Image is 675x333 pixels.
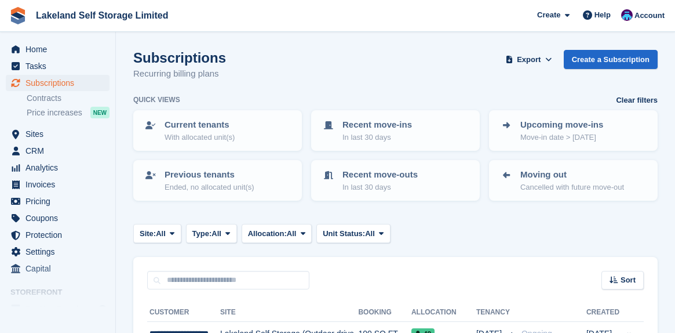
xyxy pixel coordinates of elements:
[323,228,365,240] span: Unit Status:
[31,6,173,25] a: Lakeland Self Storage Limited
[242,224,312,243] button: Allocation: All
[365,228,375,240] span: All
[25,193,95,209] span: Pricing
[411,303,476,322] th: Allocation
[6,41,110,57] a: menu
[165,182,254,193] p: Ended, no allocated unit(s)
[133,95,180,105] h6: Quick views
[25,75,95,91] span: Subscriptions
[6,75,110,91] a: menu
[25,260,95,277] span: Capital
[6,143,110,159] a: menu
[503,50,554,69] button: Export
[520,182,624,193] p: Cancelled with future move-out
[6,301,110,317] a: menu
[312,111,479,150] a: Recent move-ins In last 30 days
[27,106,110,119] a: Price increases NEW
[517,54,541,66] span: Export
[594,9,611,21] span: Help
[342,168,418,182] p: Recent move-outs
[476,303,517,322] th: Tenancy
[211,228,221,240] span: All
[25,176,95,193] span: Invoices
[6,176,110,193] a: menu
[27,107,82,118] span: Price increases
[564,50,658,69] a: Create a Subscription
[133,67,226,81] p: Recurring billing plans
[133,224,181,243] button: Site: All
[25,41,95,57] span: Home
[490,111,656,150] a: Upcoming move-ins Move-in date > [DATE]
[634,10,665,21] span: Account
[165,168,254,182] p: Previous tenants
[220,303,358,322] th: Site
[6,193,110,209] a: menu
[520,132,603,143] p: Move-in date > [DATE]
[133,50,226,66] h1: Subscriptions
[25,160,95,176] span: Analytics
[520,118,603,132] p: Upcoming move-ins
[6,260,110,277] a: menu
[9,7,27,24] img: stora-icon-8386f47178a22dfd0bd8f6a31ec36ba5ce8667c1dd55bd0f319d3a0aa187defe.svg
[537,9,560,21] span: Create
[140,228,156,240] span: Site:
[342,182,418,193] p: In last 30 days
[6,126,110,142] a: menu
[25,227,95,243] span: Protection
[342,132,412,143] p: In last 30 days
[96,302,110,316] a: Preview store
[616,95,658,106] a: Clear filters
[186,224,237,243] button: Type: All
[490,161,656,200] a: Moving out Cancelled with future move-out
[520,168,624,182] p: Moving out
[27,93,110,104] a: Contracts
[6,227,110,243] a: menu
[312,161,479,200] a: Recent move-outs In last 30 days
[621,9,633,21] img: David Dickson
[287,228,297,240] span: All
[192,228,212,240] span: Type:
[90,107,110,118] div: NEW
[316,224,390,243] button: Unit Status: All
[6,210,110,226] a: menu
[358,303,411,322] th: Booking
[165,118,235,132] p: Current tenants
[147,303,220,322] th: Customer
[6,160,110,176] a: menu
[621,274,636,286] span: Sort
[134,111,301,150] a: Current tenants With allocated unit(s)
[25,58,95,74] span: Tasks
[156,228,166,240] span: All
[10,287,115,298] span: Storefront
[6,244,110,260] a: menu
[25,126,95,142] span: Sites
[25,210,95,226] span: Coupons
[25,244,95,260] span: Settings
[165,132,235,143] p: With allocated unit(s)
[248,228,287,240] span: Allocation:
[586,303,619,322] th: Created
[342,118,412,132] p: Recent move-ins
[25,143,95,159] span: CRM
[134,161,301,200] a: Previous tenants Ended, no allocated unit(s)
[25,301,95,317] span: Booking Portal
[6,58,110,74] a: menu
